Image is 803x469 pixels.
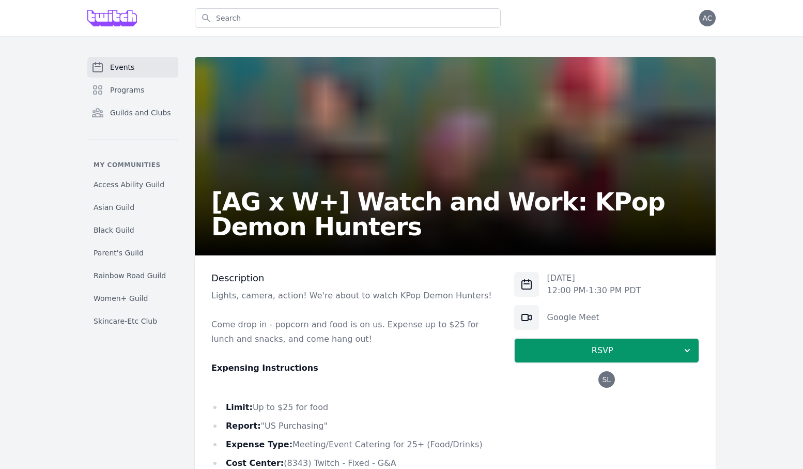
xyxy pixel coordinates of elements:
a: Black Guild [87,221,178,239]
button: RSVP [514,338,699,363]
a: Asian Guild [87,198,178,217]
span: Asian Guild [94,202,134,213]
li: Meeting/Event Catering for 25+ (Food/Drinks) [211,437,498,452]
span: Black Guild [94,225,134,235]
input: Search [195,8,501,28]
a: Skincare-Etc Club [87,312,178,330]
a: Women+ Guild [87,289,178,308]
p: Lights, camera, action! We're about to watch KPop Demon Hunters! [211,289,498,303]
p: 12:00 PM - 1:30 PM PDT [547,284,641,297]
span: Guilds and Clubs [110,108,171,118]
p: Come drop in - popcorn and food is on us. Expense up to $25 for lunch and snacks, and come hang out! [211,317,498,346]
p: My communities [87,161,178,169]
img: Grove [87,10,137,26]
a: Google Meet [547,312,599,322]
span: Events [110,62,134,72]
span: SL [602,376,611,383]
button: AC [699,10,716,26]
strong: Expensing Instructions [211,363,318,373]
a: Access Ability Guild [87,175,178,194]
nav: Sidebar [87,57,178,330]
strong: Limit: [226,402,253,412]
span: RSVP [523,344,682,357]
span: AC [702,14,712,22]
strong: Cost Center: [226,458,284,468]
strong: Expense Type: [226,440,292,449]
span: Rainbow Road Guild [94,270,166,281]
li: "US Purchasing" [211,419,498,433]
span: Skincare-Etc Club [94,316,157,326]
a: Guilds and Clubs [87,102,178,123]
span: Programs [110,85,144,95]
a: Events [87,57,178,78]
span: Women+ Guild [94,293,148,304]
span: Access Ability Guild [94,179,164,190]
a: Rainbow Road Guild [87,266,178,285]
a: Parent's Guild [87,244,178,262]
strong: Report: [226,421,261,431]
a: Programs [87,80,178,100]
p: [DATE] [547,272,641,284]
span: Parent's Guild [94,248,144,258]
li: Up to $25 for food [211,400,498,415]
h3: Description [211,272,498,284]
h2: [AG x W+] Watch and Work: KPop Demon Hunters [211,189,699,239]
